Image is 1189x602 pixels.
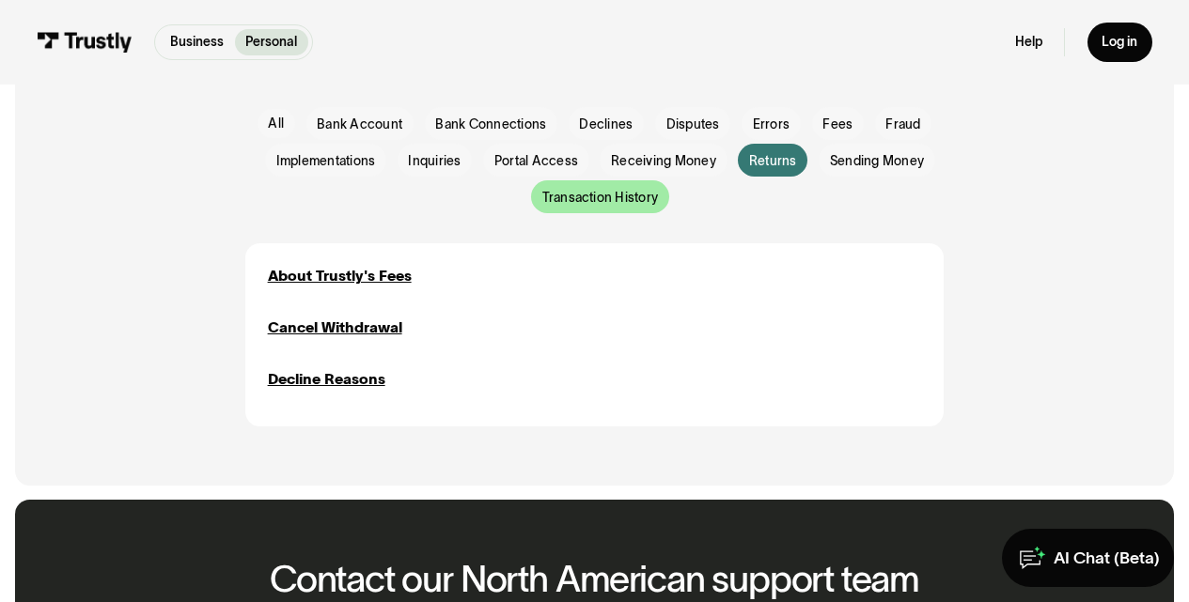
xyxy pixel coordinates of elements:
p: The merchant is the first point of contact for refund inquiries. They can provide details about t... [51,440,670,471]
span: Bank Account [317,116,402,134]
span: Fees [822,116,853,134]
a: Personal [235,29,308,55]
a: Help [1015,34,1042,51]
span: Bank Connections [435,116,546,134]
strong: Contact the Merchant: [51,440,174,455]
span: Returns [749,152,797,171]
div: Related links [28,237,670,252]
a: All [258,109,295,138]
a: Log in [1087,23,1152,61]
strong: Review the Financial Institution Status Page (for Merchants): [51,544,383,558]
div: Log in [1102,34,1137,51]
span: Inquiries [408,152,461,171]
span: Disputes [666,116,720,134]
a: AI Chat (Beta) [1002,529,1174,588]
p: Personal [245,33,297,53]
p: If you believe the refund is taking longer than expected, you can contact the merchant directly f... [28,192,670,222]
li: Banks may have different processing times, and weekends or holidays can delay the process. [47,112,671,142]
strong: Check Your Bank Account: [51,485,198,499]
p: If you are a participating merchant, you can check the status of financial institutions via the .... [51,544,670,589]
span: Declines [579,116,633,134]
p: Refunds typically take 1-3 business days to appear in your account, depending on the payment netw... [51,485,670,530]
li: If there are issues with your bank account, such as restrictions or limitations, the refund may b... [47,147,671,178]
a: Withdrawal or Payout Delays [318,207,477,221]
p: Can I check the status of my refund? [459,352,660,367]
span: Transaction History [542,189,659,208]
span: Sending Money [830,152,924,171]
strong: Transaction Rejection: [51,147,176,162]
span: Receiving Money [611,152,716,171]
a: Withdrawal or Payout Delays [49,259,207,274]
form: Email Form [245,107,944,213]
span: Implementations [276,152,376,171]
p: Business [170,33,224,53]
a: Decline Reasons [268,368,385,390]
a: Business [159,29,234,55]
a: Cancel Withdrawal [268,316,402,338]
div: AI Chat (Beta) [1054,548,1160,569]
a: About Trustly's Fees [268,265,412,286]
span: Portal Access [494,152,578,171]
span: Fraud [885,116,920,134]
p: Refunds can sometimes take time to process depending on the merchant and your bank. If you are wa... [28,32,670,62]
img: Trustly Logo [37,32,133,52]
a: Financial Institution Status page [272,559,446,573]
strong: Processing Time: [51,76,150,90]
div: All [268,115,284,133]
strong: Bank Handling Times: [51,112,172,126]
li: Refunds may take 1-3 business days to appear in your bank account, depending on the payment netwo... [47,76,671,106]
h2: Contact our North American support team [270,559,919,599]
p: To check the status of your refund, you can follow these steps: [28,411,670,426]
span: Errors [753,116,790,134]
